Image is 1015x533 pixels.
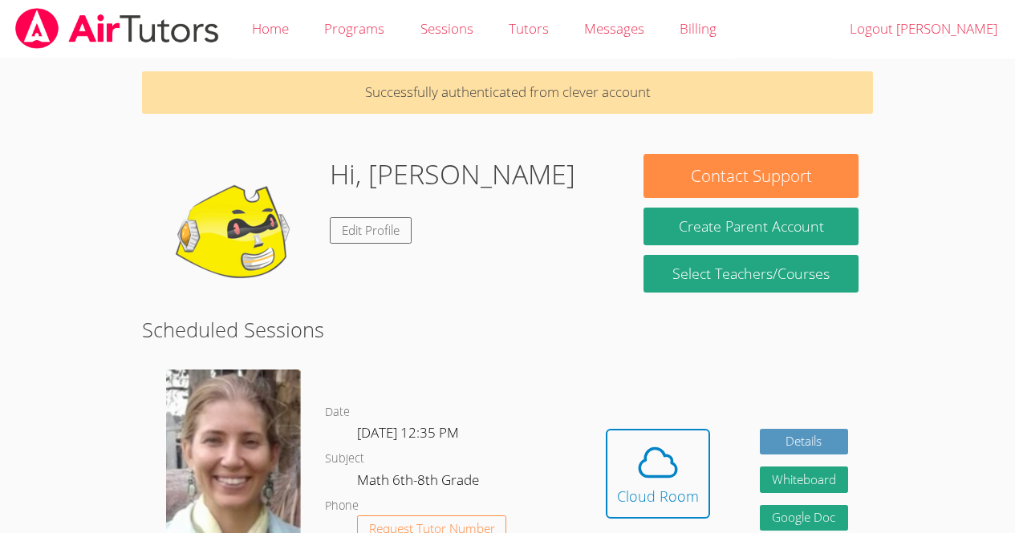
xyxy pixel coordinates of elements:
[760,505,848,531] a: Google Doc
[584,19,644,38] span: Messages
[357,423,459,442] span: [DATE] 12:35 PM
[760,466,848,493] button: Whiteboard
[644,255,858,293] a: Select Teachers/Courses
[644,154,858,198] button: Contact Support
[760,429,848,455] a: Details
[14,8,221,49] img: airtutors_banner-c4298cdbf04f3fff15de1276eac7730deb9818008684d7c2e4769d2f7ddbe033.png
[325,496,359,516] dt: Phone
[357,469,482,496] dd: Math 6th-8th Grade
[617,485,699,507] div: Cloud Room
[142,71,873,114] p: Successfully authenticated from clever account
[606,429,710,519] button: Cloud Room
[330,154,575,195] h1: Hi, [PERSON_NAME]
[325,449,364,469] dt: Subject
[330,217,412,244] a: Edit Profile
[325,402,350,422] dt: Date
[644,208,858,245] button: Create Parent Account
[156,154,317,314] img: default.png
[142,314,873,345] h2: Scheduled Sessions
